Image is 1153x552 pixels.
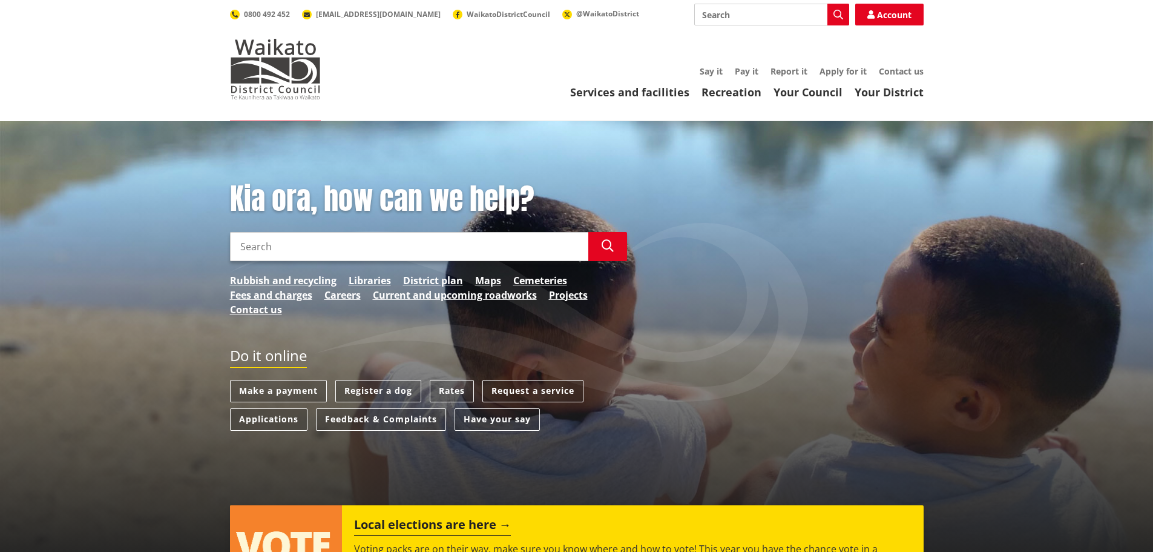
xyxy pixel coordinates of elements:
[335,380,421,402] a: Register a dog
[230,380,327,402] a: Make a payment
[513,273,567,288] a: Cemeteries
[467,9,550,19] span: WaikatoDistrictCouncil
[453,9,550,19] a: WaikatoDistrictCouncil
[879,65,924,77] a: Contact us
[570,85,689,99] a: Services and facilities
[373,288,537,302] a: Current and upcoming roadworks
[316,9,441,19] span: [EMAIL_ADDRESS][DOMAIN_NAME]
[349,273,391,288] a: Libraries
[403,273,463,288] a: District plan
[230,273,337,288] a: Rubbish and recycling
[430,380,474,402] a: Rates
[475,273,501,288] a: Maps
[324,288,361,302] a: Careers
[230,182,627,217] h1: Kia ora, how can we help?
[455,408,540,431] a: Have your say
[855,85,924,99] a: Your District
[230,39,321,99] img: Waikato District Council - Te Kaunihera aa Takiwaa o Waikato
[230,347,307,368] h2: Do it online
[302,9,441,19] a: [EMAIL_ADDRESS][DOMAIN_NAME]
[700,65,723,77] a: Say it
[770,65,807,77] a: Report it
[244,9,290,19] span: 0800 492 452
[549,288,588,302] a: Projects
[562,8,639,19] a: @WaikatoDistrict
[855,4,924,25] a: Account
[230,288,312,302] a: Fees and charges
[230,408,307,431] a: Applications
[230,302,282,317] a: Contact us
[482,380,583,402] a: Request a service
[694,4,849,25] input: Search input
[230,232,588,261] input: Search input
[820,65,867,77] a: Apply for it
[576,8,639,19] span: @WaikatoDistrict
[774,85,843,99] a: Your Council
[735,65,758,77] a: Pay it
[316,408,446,431] a: Feedback & Complaints
[354,517,511,536] h2: Local elections are here
[230,9,290,19] a: 0800 492 452
[701,85,761,99] a: Recreation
